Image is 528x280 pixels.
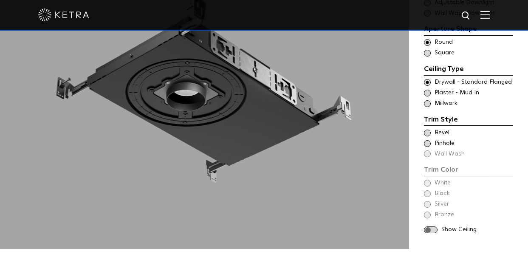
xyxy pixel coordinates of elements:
span: Drywall - Standard Flanged [435,78,512,87]
span: Millwork [435,99,512,108]
img: ketra-logo-2019-white [38,8,89,21]
div: Trim Style [424,114,513,126]
div: Ceiling Type [424,64,513,76]
span: Square [435,49,512,57]
span: Show Ceiling [441,226,513,234]
span: Bevel [435,129,512,137]
img: search icon [461,11,472,21]
span: Pinhole [435,139,512,148]
span: Round [435,38,512,47]
img: Hamburger%20Nav.svg [480,11,490,19]
span: Plaster - Mud In [435,89,512,97]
